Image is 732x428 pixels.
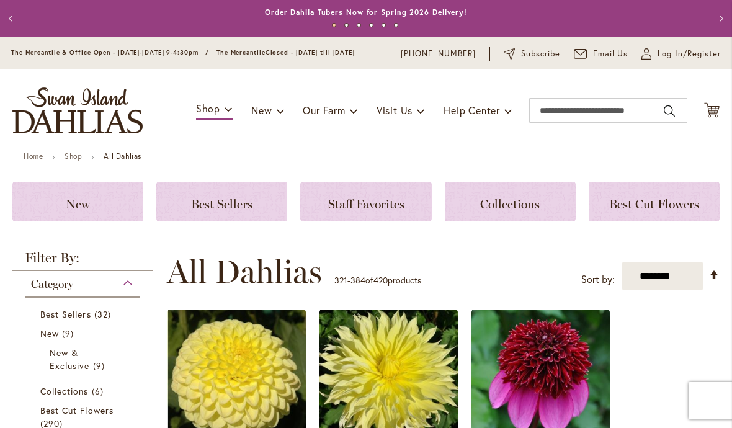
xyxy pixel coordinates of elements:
span: New & Exclusive [50,347,89,372]
span: Collections [480,197,540,212]
span: Category [31,277,73,291]
iframe: Launch Accessibility Center [9,384,44,419]
a: store logo [12,87,143,133]
a: Shop [65,151,82,161]
span: Email Us [593,48,628,60]
span: 9 [93,359,108,372]
a: Best Cut Flowers [589,182,720,221]
a: Order Dahlia Tubers Now for Spring 2026 Delivery! [265,7,467,17]
span: Our Farm [303,104,345,117]
strong: All Dahlias [104,151,141,161]
strong: Filter By: [12,251,153,271]
a: Collections [40,385,128,398]
button: 5 of 6 [382,23,386,27]
a: Home [24,151,43,161]
a: [PHONE_NUMBER] [401,48,476,60]
span: 6 [92,385,107,398]
span: Help Center [444,104,500,117]
button: 4 of 6 [369,23,373,27]
span: Best Cut Flowers [609,197,699,212]
label: Sort by: [581,268,615,291]
a: New [40,327,128,340]
span: Shop [196,102,220,115]
span: Best Sellers [40,308,91,320]
span: Best Cut Flowers [40,404,114,416]
button: 1 of 6 [332,23,336,27]
button: 3 of 6 [357,23,361,27]
span: Closed - [DATE] till [DATE] [266,48,355,56]
a: New [12,182,143,221]
span: All Dahlias [167,253,322,290]
span: Log In/Register [658,48,721,60]
span: The Mercantile & Office Open - [DATE]-[DATE] 9-4:30pm / The Mercantile [11,48,266,56]
span: 420 [373,274,388,286]
a: New &amp; Exclusive [50,346,118,372]
a: Subscribe [504,48,560,60]
span: New [40,328,59,339]
span: Best Sellers [191,197,252,212]
p: - of products [334,270,421,290]
span: New [66,197,90,212]
button: 6 of 6 [394,23,398,27]
a: Email Us [574,48,628,60]
a: Staff Favorites [300,182,431,221]
span: 32 [94,308,114,321]
span: New [251,104,272,117]
a: Log In/Register [641,48,721,60]
a: Collections [445,182,576,221]
span: 9 [62,327,77,340]
span: 384 [350,274,365,286]
span: Visit Us [377,104,413,117]
a: Best Sellers [40,308,128,321]
span: Staff Favorites [328,197,404,212]
span: Subscribe [521,48,560,60]
button: 2 of 6 [344,23,349,27]
span: Collections [40,385,89,397]
button: Next [707,6,732,31]
span: 321 [334,274,347,286]
a: Best Sellers [156,182,287,221]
